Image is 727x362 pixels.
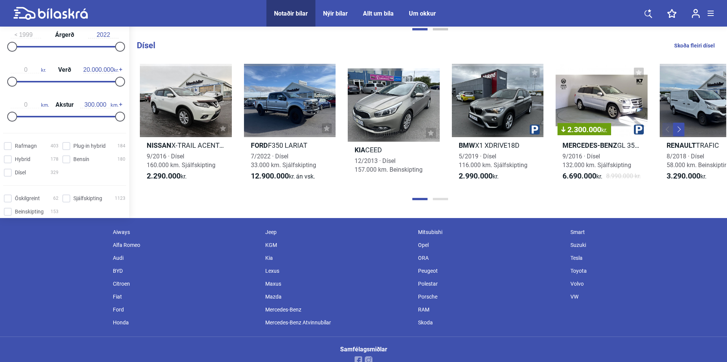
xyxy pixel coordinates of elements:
[562,171,596,180] b: 6.690.000
[667,172,706,181] span: kr.
[667,141,696,149] b: Renault
[51,208,59,216] span: 153
[15,208,44,216] span: Beinskipting
[459,172,499,181] span: kr.
[109,239,262,251] div: Alfa Romeo
[412,198,428,200] button: Page 1
[109,316,262,329] div: Honda
[556,64,648,188] a: 2.300.000kr.Mercedes-BenzGL 350 BLUETEC 4MATIC9/2016 · Dísel132.000 km. Sjálfskipting6.690.000kr....
[562,141,617,149] b: Mercedes-Benz
[567,277,719,290] div: Volvo
[348,145,440,154] h2: CEED
[83,66,119,73] span: kr.
[261,303,414,316] div: Mercedes-Benz
[56,67,73,73] span: Verð
[117,155,125,163] span: 180
[414,226,567,239] div: Mitsubishi
[261,264,414,277] div: Lexus
[433,28,448,30] button: Page 2
[433,198,448,200] button: Page 2
[414,290,567,303] div: Porsche
[251,153,316,169] span: 7/2022 · Dísel 33.000 km. Sjálfskipting
[140,64,232,188] a: NissanX-TRAIL ACENTA+2 2WD9/2016 · Dísel160.000 km. Sjálfskipting2.290.000kr.
[261,239,414,251] div: KGM
[340,346,387,353] div: Samfélagsmiðlar
[567,251,719,264] div: Tesla
[414,251,567,264] div: ORA
[459,153,527,169] span: 5/2019 · Dísel 116.000 km. Sjálfskipting
[556,141,648,150] h2: GL 350 BLUETEC 4MATIC
[51,169,59,177] span: 329
[109,251,262,264] div: Audi
[147,153,215,169] span: 9/2016 · Dísel 160.000 km. Sjálfskipting
[261,316,414,329] div: Mercedes-Benz Atvinnubílar
[109,264,262,277] div: BYD
[459,141,475,149] b: BMW
[244,64,336,188] a: FordF350 LARIAT7/2022 · Dísel33.000 km. Sjálfskipting12.900.000kr.
[117,142,125,150] span: 184
[53,194,59,202] span: 62
[674,41,715,51] a: Skoða fleiri dísel
[147,141,171,149] b: Nissan
[244,141,336,150] h2: F350 LARIAT
[567,264,719,277] div: Toyota
[567,239,719,251] div: Suzuki
[414,264,567,277] div: Peugeot
[51,142,59,150] span: 403
[355,146,365,154] b: Kia
[109,226,262,239] div: Aiways
[109,303,262,316] div: Ford
[261,251,414,264] div: Kia
[15,155,30,163] span: Hybrid
[692,9,700,18] img: user-login.svg
[251,172,315,181] span: kr.
[274,10,308,17] a: Notaðir bílar
[561,126,607,133] span: 2.300.000
[15,194,40,202] span: Óskilgreint
[355,157,423,173] span: 12/2013 · Dísel 157.000 km. Beinskipting
[137,41,155,50] b: Dísel
[673,123,684,136] button: Next
[606,172,641,181] span: 8.990.000 kr.
[53,32,76,38] span: Árgerð
[567,290,719,303] div: VW
[323,10,348,17] a: Nýir bílar
[261,290,414,303] div: Mazda
[73,142,106,150] span: Plug-in hybrid
[414,239,567,251] div: Opel
[54,102,76,108] span: Akstur
[109,290,262,303] div: Fiat
[562,172,602,181] span: kr.
[11,101,49,108] span: km.
[251,141,268,149] b: Ford
[261,277,414,290] div: Maxus
[147,171,181,180] b: 2.290.000
[261,226,414,239] div: Jeep
[348,64,440,188] a: KiaCEED12/2013 · Dísel157.000 km. Beinskipting
[73,194,102,202] span: Sjálfskipting
[80,101,119,108] span: km.
[73,155,89,163] span: Bensín
[601,126,607,134] span: kr.
[414,316,567,329] div: Skoda
[452,141,544,150] h2: X1 XDRIVE18D
[140,141,232,150] h2: X-TRAIL ACENTA+2 2WD
[51,155,59,163] span: 178
[414,277,567,290] div: Polestar
[412,28,428,30] button: Page 1
[567,226,719,239] div: Smart
[109,277,262,290] div: Citroen
[562,153,631,169] span: 9/2016 · Dísel 132.000 km. Sjálfskipting
[147,172,187,181] span: kr.
[667,171,700,180] b: 3.290.000
[11,66,46,73] span: kr.
[363,10,394,17] a: Allt um bíla
[414,303,567,316] div: RAM
[251,171,289,180] b: 12.900.000
[15,142,37,150] span: Rafmagn
[452,64,544,188] a: BMWX1 XDRIVE18D5/2019 · Dísel116.000 km. Sjálfskipting2.990.000kr.
[662,123,674,136] button: Previous
[409,10,436,17] a: Um okkur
